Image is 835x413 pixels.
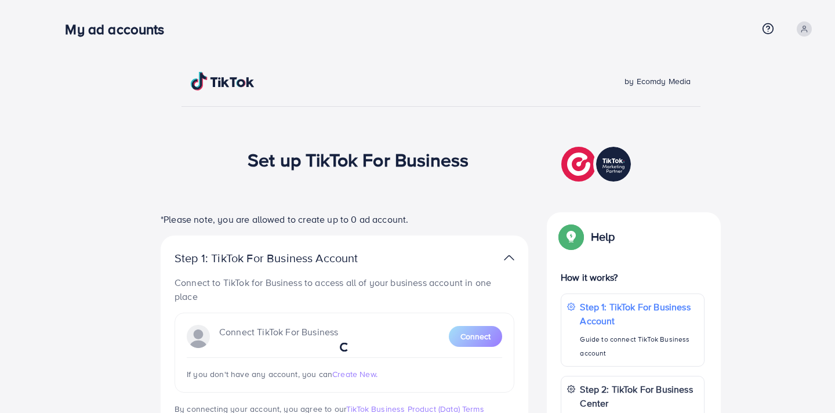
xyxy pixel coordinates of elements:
p: Guide to connect TikTok Business account [580,332,698,360]
p: Step 1: TikTok For Business Account [580,300,698,328]
img: TikTok [191,72,255,90]
img: TikTok partner [561,144,634,184]
h3: My ad accounts [65,21,173,38]
p: How it works? [561,270,705,284]
p: Help [591,230,615,244]
p: *Please note, you are allowed to create up to 0 ad account. [161,212,528,226]
h1: Set up TikTok For Business [248,148,469,171]
img: Popup guide [561,226,582,247]
p: Step 1: TikTok For Business Account [175,251,395,265]
img: TikTok partner [504,249,514,266]
span: by Ecomdy Media [625,75,691,87]
p: Step 2: TikTok For Business Center [580,382,698,410]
